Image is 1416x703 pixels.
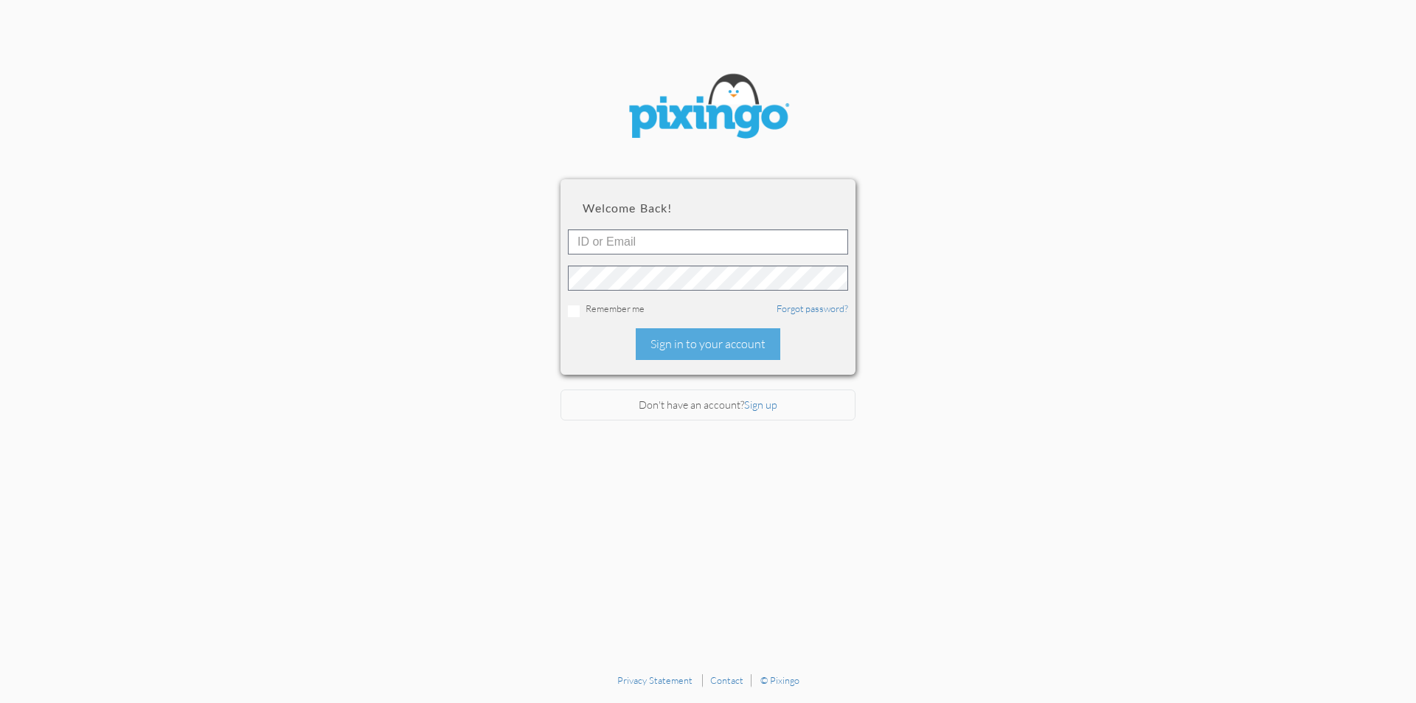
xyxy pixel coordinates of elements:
a: © Pixingo [760,674,799,686]
div: Don't have an account? [560,389,855,421]
a: Privacy Statement [617,674,693,686]
div: Remember me [568,302,848,317]
h2: Welcome back! [583,201,833,215]
img: pixingo logo [619,66,796,150]
input: ID or Email [568,229,848,254]
a: Contact [710,674,743,686]
a: Forgot password? [777,302,848,314]
a: Sign up [744,398,777,411]
div: Sign in to your account [636,328,780,360]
